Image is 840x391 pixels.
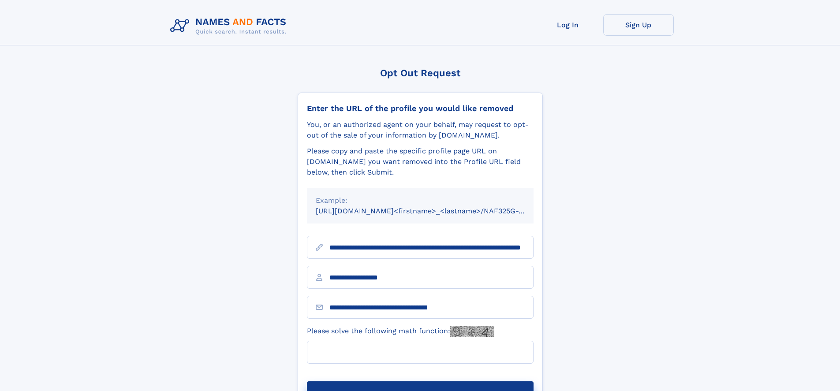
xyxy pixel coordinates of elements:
img: Logo Names and Facts [167,14,294,38]
a: Log In [533,14,603,36]
div: Please copy and paste the specific profile page URL on [DOMAIN_NAME] you want removed into the Pr... [307,146,534,178]
small: [URL][DOMAIN_NAME]<firstname>_<lastname>/NAF325G-xxxxxxxx [316,207,550,215]
div: You, or an authorized agent on your behalf, may request to opt-out of the sale of your informatio... [307,119,534,141]
div: Enter the URL of the profile you would like removed [307,104,534,113]
div: Opt Out Request [298,67,543,78]
a: Sign Up [603,14,674,36]
div: Example: [316,195,525,206]
label: Please solve the following math function: [307,326,494,337]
